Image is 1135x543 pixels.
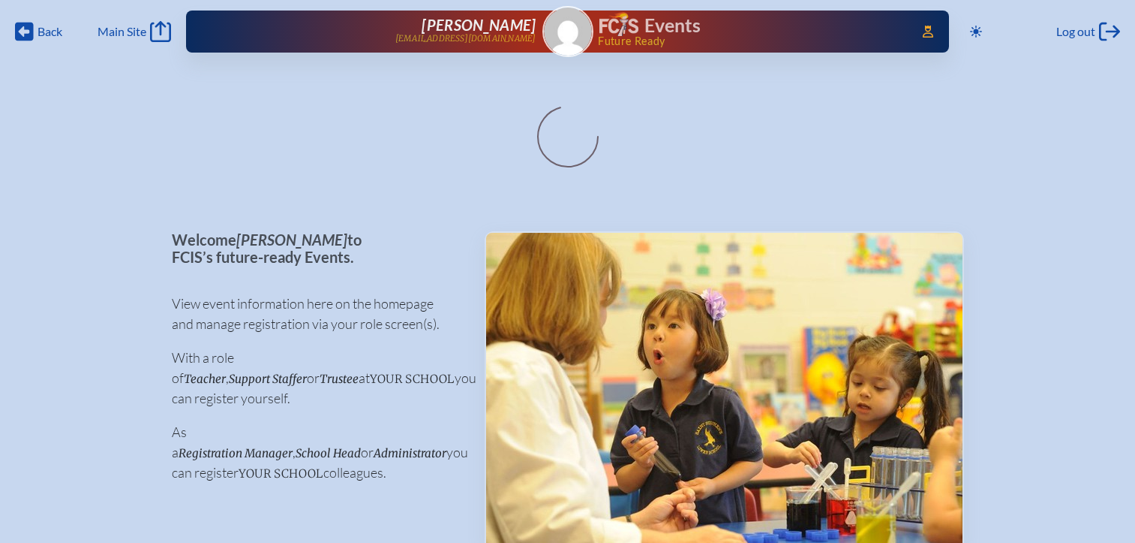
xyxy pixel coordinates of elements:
[234,17,536,47] a: [PERSON_NAME][EMAIL_ADDRESS][DOMAIN_NAME]
[1056,24,1095,39] span: Log out
[236,231,347,249] span: [PERSON_NAME]
[38,24,62,39] span: Back
[598,36,900,47] span: Future Ready
[229,372,307,386] span: Support Staffer
[374,446,446,460] span: Administrator
[544,8,592,56] img: Gravatar
[172,294,461,334] p: View event information here on the homepage and manage registration via your role screen(s).
[179,446,293,460] span: Registration Manager
[422,16,536,34] span: [PERSON_NAME]
[320,372,359,386] span: Trustee
[395,34,536,44] p: [EMAIL_ADDRESS][DOMAIN_NAME]
[172,348,461,409] p: With a role of , or at you can register yourself.
[172,422,461,483] p: As a , or you can register colleagues.
[599,12,901,47] div: FCIS Events — Future ready
[370,372,455,386] span: your school
[172,231,461,265] p: Welcome to FCIS’s future-ready Events.
[239,466,323,481] span: your school
[296,446,361,460] span: School Head
[184,372,226,386] span: Teacher
[542,6,593,57] a: Gravatar
[98,21,171,42] a: Main Site
[98,24,146,39] span: Main Site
